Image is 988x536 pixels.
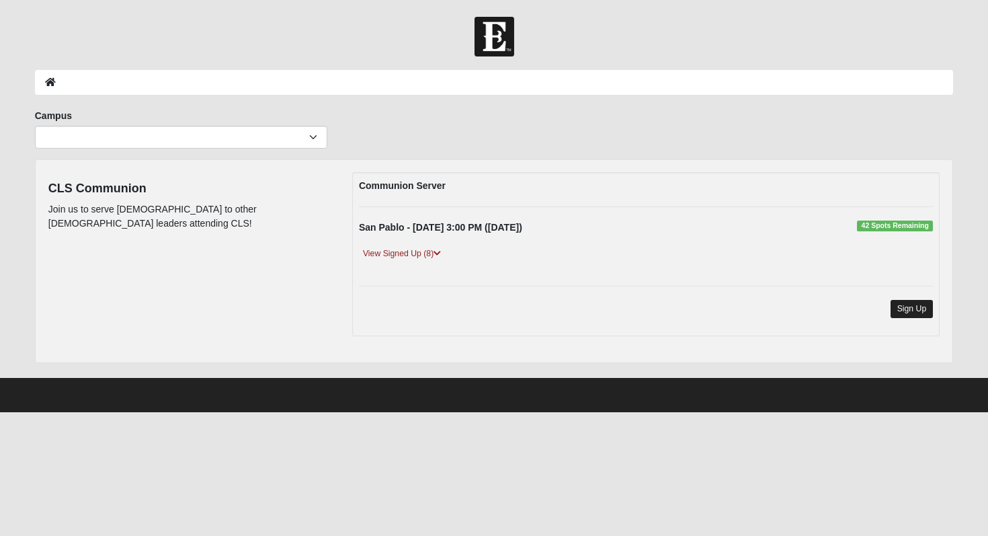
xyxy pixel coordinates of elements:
[35,109,72,122] label: Campus
[891,300,934,318] a: Sign Up
[359,247,445,261] a: View Signed Up (8)
[48,182,332,196] h4: CLS Communion
[359,222,522,233] strong: San Pablo - [DATE] 3:00 PM ([DATE])
[857,221,933,231] span: 42 Spots Remaining
[48,202,332,231] p: Join us to serve [DEMOGRAPHIC_DATA] to other [DEMOGRAPHIC_DATA] leaders attending CLS!
[359,180,446,191] strong: Communion Server
[475,17,514,56] img: Church of Eleven22 Logo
